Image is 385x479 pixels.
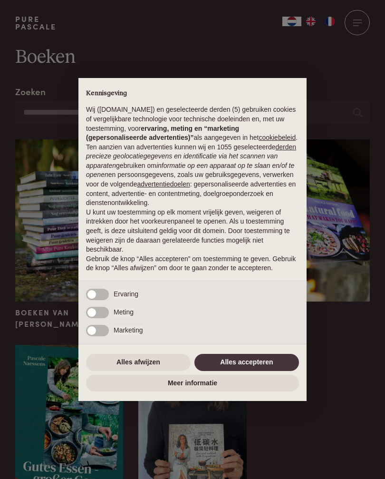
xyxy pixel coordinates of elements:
em: informatie op een apparaat op te slaan en/of te openen [86,162,294,179]
button: advertentiedoelen [137,180,190,189]
p: Gebruik de knop “Alles accepteren” om toestemming te geven. Gebruik de knop “Alles afwijzen” om d... [86,254,299,273]
em: precieze geolocatiegegevens en identificatie via het scannen van apparaten [86,152,278,169]
p: Wij ([DOMAIN_NAME]) en geselecteerde derden (5) gebruiken cookies of vergelijkbare technologie vo... [86,105,299,142]
button: derden [276,143,297,152]
button: Meer informatie [86,375,299,392]
p: U kunt uw toestemming op elk moment vrijelijk geven, weigeren of intrekken door het voorkeurenpan... [86,208,299,254]
span: Meting [114,308,134,317]
span: Ervaring [114,290,138,299]
p: Ten aanzien van advertenties kunnen wij en 1055 geselecteerde gebruiken om en persoonsgegevens, z... [86,143,299,208]
button: Alles accepteren [194,354,299,371]
a: cookiebeleid [259,134,296,141]
strong: ervaring, meting en “marketing (gepersonaliseerde advertenties)” [86,125,239,142]
span: Marketing [114,326,143,335]
button: Alles afwijzen [86,354,191,371]
h2: Kennisgeving [86,89,299,98]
